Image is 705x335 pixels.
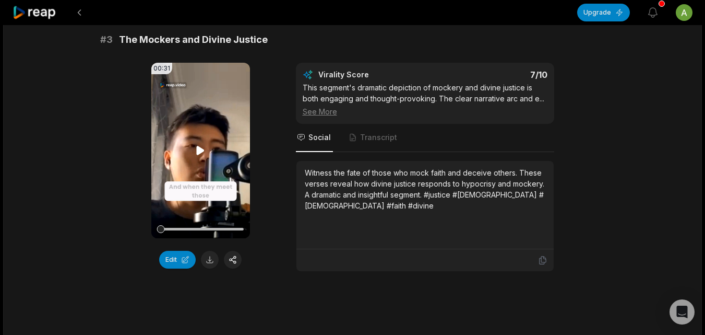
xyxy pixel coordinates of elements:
div: Open Intercom Messenger [670,299,695,325]
div: 7 /10 [435,70,547,80]
button: Upgrade [577,4,630,21]
div: Virality Score [318,70,431,80]
div: This segment's dramatic depiction of mockery and divine justice is both engaging and thought-prov... [303,82,547,117]
nav: Tabs [296,124,554,152]
button: Edit [159,251,196,269]
span: # 3 [100,32,113,47]
span: Transcript [360,132,397,143]
span: The Mockers and Divine Justice [119,32,268,47]
video: Your browser does not support mp4 format. [151,63,250,238]
div: Witness the fate of those who mock faith and deceive others. These verses reveal how divine justi... [305,167,545,211]
div: See More [303,106,547,117]
span: Social [308,132,331,143]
